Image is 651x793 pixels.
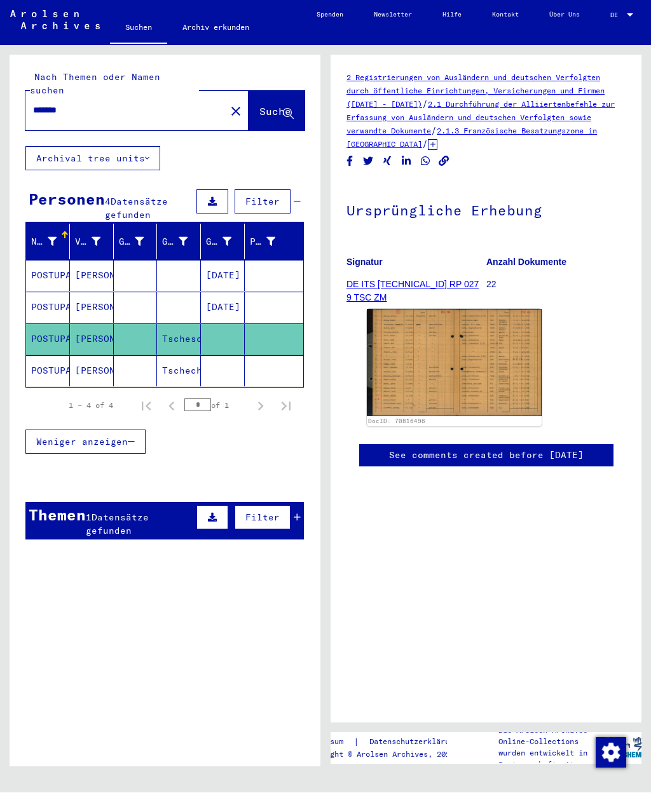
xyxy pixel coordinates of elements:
[70,356,114,387] mat-cell: [PERSON_NAME]
[250,232,291,252] div: Prisoner #
[245,224,303,260] mat-header-cell: Prisoner #
[367,309,542,416] img: 001.jpg
[596,738,626,768] img: Zustimmung ändern
[86,512,92,524] span: 1
[273,393,299,419] button: Last page
[70,224,114,260] mat-header-cell: Vorname
[31,232,72,252] div: Nachname
[26,356,70,387] mat-cell: POSTUPA
[157,356,201,387] mat-cell: Tschechei
[159,393,184,419] button: Previous page
[29,188,105,211] div: Personen
[184,400,248,412] div: of 1
[362,154,375,170] button: Share on Twitter
[250,236,275,249] div: Prisoner #
[303,736,474,749] div: |
[157,224,201,260] mat-header-cell: Geburt‏
[223,98,249,124] button: Clear
[422,139,428,150] span: /
[10,11,100,30] img: Arolsen_neg.svg
[610,12,624,19] span: DE
[235,190,291,214] button: Filter
[162,236,188,249] div: Geburt‏
[346,257,383,268] b: Signatur
[248,393,273,419] button: Next page
[346,280,479,303] a: DE ITS [TECHNICAL_ID] RP 027 9 TSC ZM
[201,224,245,260] mat-header-cell: Geburtsdatum
[359,736,474,749] a: Datenschutzerklärung
[36,437,128,448] span: Weniger anzeigen
[245,512,280,524] span: Filter
[162,232,203,252] div: Geburt‏
[498,748,603,771] p: wurden entwickelt in Partnerschaft mit
[389,449,584,463] a: See comments created before [DATE]
[167,13,264,43] a: Archiv erkunden
[75,232,116,252] div: Vorname
[110,13,167,46] a: Suchen
[381,154,394,170] button: Share on Xing
[346,126,597,149] a: 2.1.3 Französische Besatzungszone in [GEOGRAPHIC_DATA]
[422,98,428,110] span: /
[259,105,291,118] span: Suche
[26,224,70,260] mat-header-cell: Nachname
[437,154,451,170] button: Copy link
[119,232,160,252] div: Geburtsname
[235,506,291,530] button: Filter
[26,324,70,355] mat-cell: POSTUPA
[25,430,146,454] button: Weniger anzeigen
[75,236,100,249] div: Vorname
[486,278,626,292] p: 22
[69,400,113,412] div: 1 – 4 of 4
[431,125,437,137] span: /
[419,154,432,170] button: Share on WhatsApp
[157,324,201,355] mat-cell: Tscheschei
[303,749,474,761] p: Copyright © Arolsen Archives, 2021
[26,261,70,292] mat-cell: POSTUPA
[343,154,357,170] button: Share on Facebook
[201,292,245,323] mat-cell: [DATE]
[400,154,413,170] button: Share on LinkedIn
[119,236,144,249] div: Geburtsname
[346,73,605,109] a: 2 Registrierungen von Ausländern und deutschen Verfolgten durch öffentliche Einrichtungen, Versic...
[29,504,86,527] div: Themen
[105,196,168,221] span: Datensätze gefunden
[346,182,626,238] h1: Ursprüngliche Erhebung
[245,196,280,208] span: Filter
[368,418,425,425] a: DocID: 70816496
[228,104,243,119] mat-icon: close
[25,147,160,171] button: Archival tree units
[26,292,70,323] mat-cell: POSTUPA
[70,261,114,292] mat-cell: [PERSON_NAME]
[206,236,231,249] div: Geburtsdatum
[30,72,160,97] mat-label: Nach Themen oder Namen suchen
[70,324,114,355] mat-cell: [PERSON_NAME]
[249,91,305,131] button: Suche
[70,292,114,323] mat-cell: [PERSON_NAME]
[134,393,159,419] button: First page
[498,725,603,748] p: Die Arolsen Archives Online-Collections
[346,100,615,136] a: 2.1 Durchführung der Alliiertenbefehle zur Erfassung von Ausländern und deutschen Verfolgten sowi...
[114,224,158,260] mat-header-cell: Geburtsname
[105,196,111,208] span: 4
[86,512,149,537] span: Datensätze gefunden
[31,236,57,249] div: Nachname
[206,232,247,252] div: Geburtsdatum
[201,261,245,292] mat-cell: [DATE]
[486,257,566,268] b: Anzahl Dokumente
